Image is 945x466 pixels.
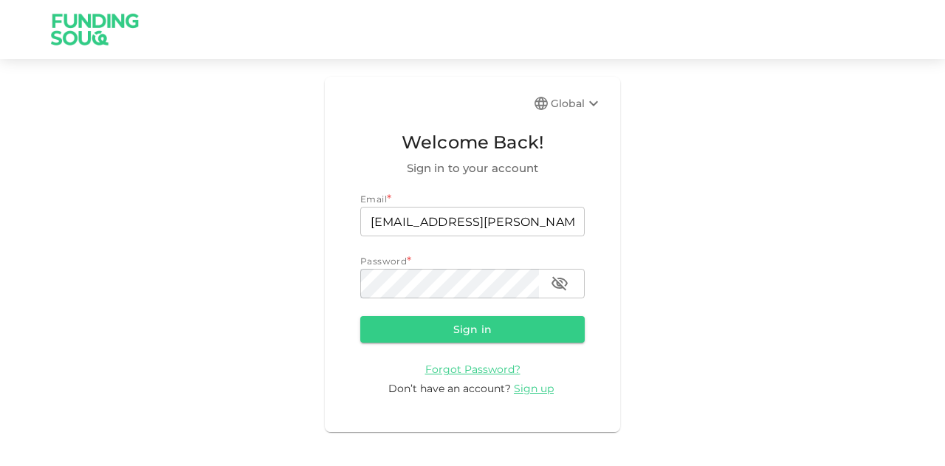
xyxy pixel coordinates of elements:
[551,95,602,112] div: Global
[360,160,585,177] span: Sign in to your account
[425,363,520,376] span: Forgot Password?
[360,129,585,157] span: Welcome Back!
[425,362,520,376] a: Forgot Password?
[360,207,585,236] input: email
[360,193,387,205] span: Email
[360,269,539,298] input: password
[360,316,585,343] button: Sign in
[388,382,511,395] span: Don’t have an account?
[360,256,407,267] span: Password
[514,382,554,395] span: Sign up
